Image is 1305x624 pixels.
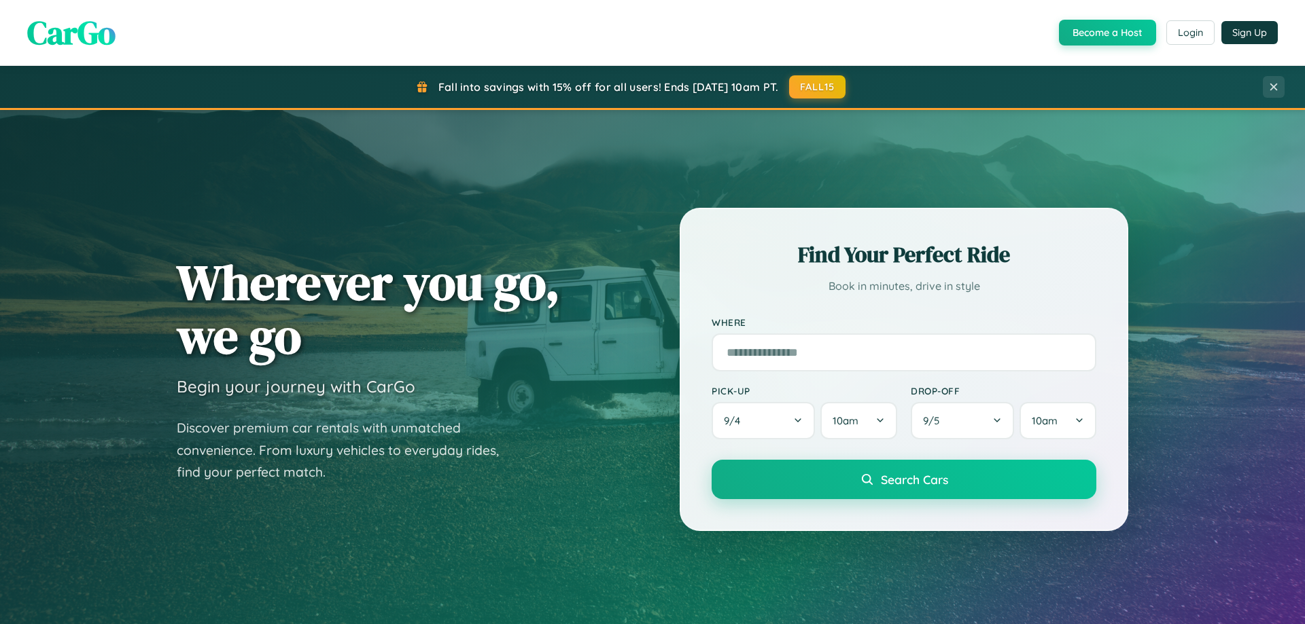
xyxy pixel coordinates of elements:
[724,414,747,427] span: 9 / 4
[1221,21,1278,44] button: Sign Up
[177,417,517,483] p: Discover premium car rentals with unmatched convenience. From luxury vehicles to everyday rides, ...
[789,75,846,98] button: FALL15
[438,80,779,94] span: Fall into savings with 15% off for all users! Ends [DATE] 10am PT.
[712,240,1096,270] h2: Find Your Perfect Ride
[833,414,858,427] span: 10am
[923,414,946,427] span: 9 / 5
[27,10,116,55] span: CarGo
[911,402,1014,439] button: 9/5
[881,472,948,487] span: Search Cars
[1166,20,1215,45] button: Login
[712,316,1096,328] label: Where
[712,460,1096,499] button: Search Cars
[177,255,560,363] h1: Wherever you go, we go
[712,402,815,439] button: 9/4
[712,385,897,397] label: Pick-up
[820,402,897,439] button: 10am
[1059,20,1156,45] button: Become a Host
[177,376,415,397] h3: Begin your journey with CarGo
[1032,414,1058,427] span: 10am
[712,276,1096,296] p: Book in minutes, drive in style
[911,385,1096,397] label: Drop-off
[1020,402,1096,439] button: 10am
